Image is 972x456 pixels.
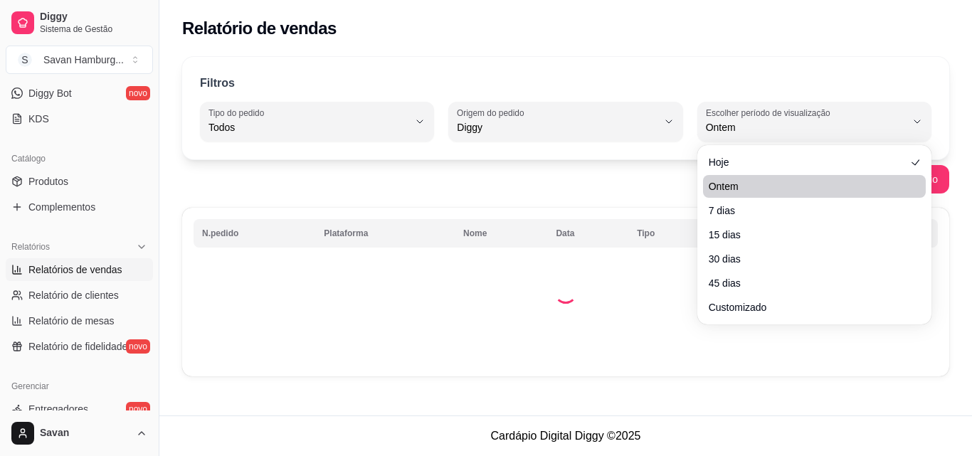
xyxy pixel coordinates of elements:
[709,179,906,193] span: Ontem
[706,107,835,119] label: Escolher período de visualização
[28,86,72,100] span: Diggy Bot
[208,107,269,119] label: Tipo do pedido
[200,75,235,92] p: Filtros
[6,46,153,74] button: Select a team
[709,276,906,290] span: 45 dias
[554,281,577,304] div: Loading
[709,252,906,266] span: 30 dias
[28,174,68,189] span: Produtos
[6,147,153,170] div: Catálogo
[40,23,147,35] span: Sistema de Gestão
[28,200,95,214] span: Complementos
[159,415,972,456] footer: Cardápio Digital Diggy © 2025
[28,112,49,126] span: KDS
[208,120,408,134] span: Todos
[28,339,127,354] span: Relatório de fidelidade
[457,107,529,119] label: Origem do pedido
[40,11,147,23] span: Diggy
[28,314,115,328] span: Relatório de mesas
[11,241,50,253] span: Relatórios
[706,120,906,134] span: Ontem
[6,375,153,398] div: Gerenciar
[709,300,906,314] span: Customizado
[709,228,906,242] span: 15 dias
[28,263,122,277] span: Relatórios de vendas
[40,427,130,440] span: Savan
[28,288,119,302] span: Relatório de clientes
[709,203,906,218] span: 7 dias
[43,53,124,67] div: Savan Hamburg ...
[18,53,32,67] span: S
[709,155,906,169] span: Hoje
[457,120,657,134] span: Diggy
[182,17,337,40] h2: Relatório de vendas
[28,402,88,416] span: Entregadores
